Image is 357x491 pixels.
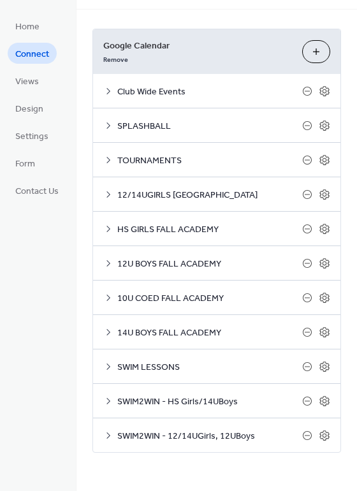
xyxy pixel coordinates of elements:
span: Views [15,75,39,89]
span: TOURNAMENTS [117,154,302,168]
a: Home [8,15,47,36]
span: Form [15,158,35,171]
span: SPLASHBALL [117,120,302,133]
span: Contact Us [15,185,59,198]
span: SWIM2WIN - 12/14UGirls, 12UBoys [117,430,302,443]
span: Remove [103,55,128,64]
a: Views [8,70,47,91]
span: Home [15,20,40,34]
span: HS GIRLS FALL ACADEMY [117,223,302,237]
span: SWIM LESSONS [117,361,302,374]
span: 14U BOYS FALL ACADEMY [117,326,302,340]
span: Google Calendar [103,40,292,53]
span: Club Wide Events [117,85,302,99]
span: 10U COED FALL ACADEMY [117,292,302,305]
a: Form [8,152,43,173]
a: Design [8,98,51,119]
span: 12U BOYS FALL ACADEMY [117,258,302,271]
span: Connect [15,48,49,61]
span: SWIM2WIN - HS Girls/14UBoys [117,395,302,409]
span: Settings [15,130,48,143]
a: Settings [8,125,56,146]
span: Design [15,103,43,116]
span: 12/14UGIRLS [GEOGRAPHIC_DATA] [117,189,302,202]
a: Connect [8,43,57,64]
a: Contact Us [8,180,66,201]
